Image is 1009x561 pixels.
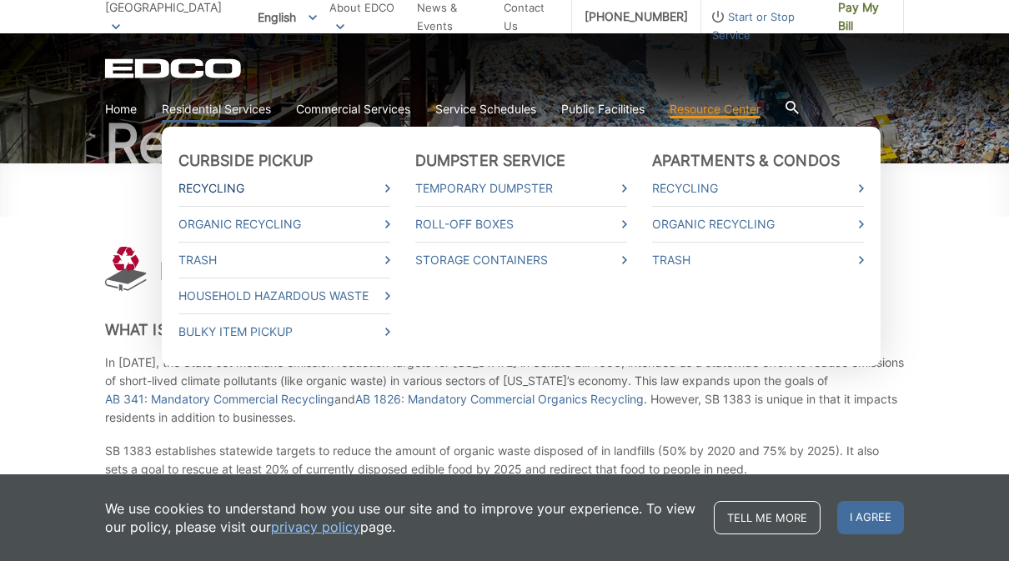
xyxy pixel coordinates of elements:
a: Organic Recycling [652,215,864,233]
a: Trash [178,251,390,269]
p: SB 1383 establishes statewide targets to reduce the amount of organic waste disposed of in landfi... [105,442,904,478]
a: Bulky Item Pickup [178,323,390,341]
a: AB 341: Mandatory Commercial Recycling [105,390,334,408]
span: English [245,3,329,31]
h2: Resource Center [105,117,904,170]
a: Household Hazardous Waste [178,287,390,305]
a: Home [105,100,137,118]
a: Commercial Services [296,100,410,118]
p: In [DATE], the State set methane emission reduction targets for [US_STATE] in Senate Bill 1383, i... [105,353,904,427]
a: Organic Recycling [178,215,390,233]
a: privacy policy [271,518,360,536]
h2: What is SB 1383? [105,321,904,339]
a: Curbside Pickup [178,152,314,170]
a: Storage Containers [415,251,627,269]
a: Service Schedules [435,100,536,118]
a: Trash [652,251,864,269]
a: Recycling [652,179,864,198]
p: We use cookies to understand how you use our site and to improve your experience. To view our pol... [105,499,697,536]
a: Temporary Dumpster [415,179,627,198]
a: Apartments & Condos [652,152,840,170]
a: AB 1826: Mandatory Commercial Organics Recycling [355,390,644,408]
a: Tell me more [714,501,821,534]
a: Residential Services [162,100,271,118]
a: Roll-Off Boxes [415,215,627,233]
a: Resource Center [670,100,761,118]
span: I agree [837,501,904,534]
a: EDCD logo. Return to the homepage. [105,58,243,78]
a: Dumpster Service [415,152,566,170]
a: Recycling [178,179,390,198]
h1: Mandatory Recycling Requirements [159,256,575,286]
a: Public Facilities [561,100,645,118]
